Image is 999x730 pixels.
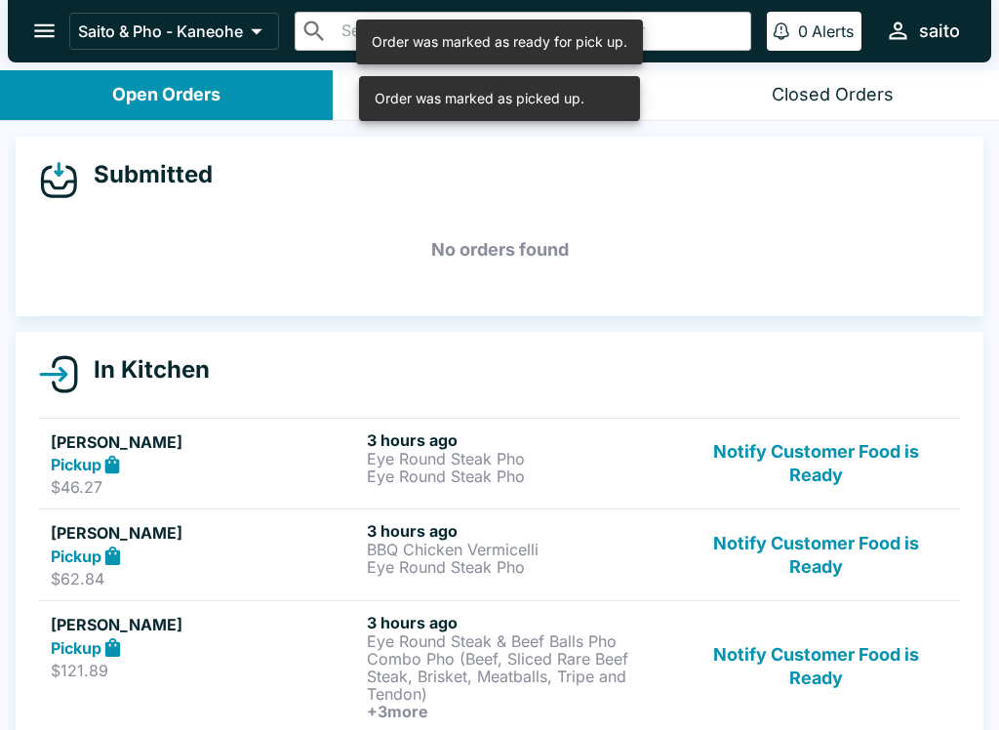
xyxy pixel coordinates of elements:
p: BBQ Chicken Vermicelli [367,541,675,558]
button: Saito & Pho - Kaneohe [69,13,279,50]
p: $121.89 [51,661,359,680]
p: Saito & Pho - Kaneohe [78,21,243,41]
p: Combo Pho (Beef, Sliced Rare Beef Steak, Brisket, Meatballs, Tripe and Tendon) [367,650,675,703]
a: [PERSON_NAME]Pickup$62.843 hours agoBBQ Chicken VermicelliEye Round Steak PhoNotify Customer Food... [39,508,960,600]
div: Order was marked as picked up. [375,82,584,115]
h4: In Kitchen [78,355,210,385]
h5: [PERSON_NAME] [51,521,359,545]
p: $62.84 [51,569,359,588]
button: Notify Customer Food is Ready [684,430,948,498]
p: Alerts [812,21,854,41]
h5: No orders found [39,215,960,285]
h6: 3 hours ago [367,430,675,450]
button: Notify Customer Food is Ready [684,613,948,720]
h5: [PERSON_NAME] [51,613,359,636]
div: saito [919,20,960,43]
p: Eye Round Steak Pho [367,450,675,467]
input: Search orders by name or phone number [336,18,742,45]
button: open drawer [20,6,69,56]
button: saito [877,10,968,52]
p: Eye Round Steak Pho [367,558,675,576]
div: Closed Orders [772,84,894,106]
p: Eye Round Steak Pho [367,467,675,485]
h6: + 3 more [367,703,675,720]
p: 0 [798,21,808,41]
h6: 3 hours ago [367,521,675,541]
a: [PERSON_NAME]Pickup$46.273 hours agoEye Round Steak PhoEye Round Steak PhoNotify Customer Food is... [39,418,960,509]
p: Eye Round Steak & Beef Balls Pho [367,632,675,650]
div: Order was marked as ready for pick up. [372,25,627,59]
h6: 3 hours ago [367,613,675,632]
strong: Pickup [51,455,101,474]
strong: Pickup [51,638,101,658]
h4: Submitted [78,160,213,189]
p: $46.27 [51,477,359,497]
h5: [PERSON_NAME] [51,430,359,454]
strong: Pickup [51,547,101,566]
button: Notify Customer Food is Ready [684,521,948,588]
div: Open Orders [112,84,220,106]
